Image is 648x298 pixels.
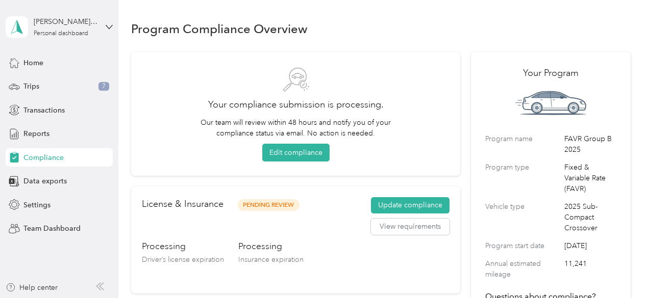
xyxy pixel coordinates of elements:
[564,162,616,194] span: Fixed & Variable Rate (FAVR)
[131,23,308,34] h1: Program Compliance Overview
[485,201,561,233] label: Vehicle type
[23,223,81,234] span: Team Dashboard
[142,255,224,264] span: Driver’s license expiration
[23,81,39,92] span: Trips
[485,66,616,80] h2: Your Program
[98,82,109,91] span: 7
[262,144,330,161] button: Edit compliance
[564,258,616,280] span: 11,241
[23,128,49,139] span: Reports
[23,58,43,68] span: Home
[485,240,561,251] label: Program start date
[564,201,616,233] span: 2025 Sub-Compact Crossover
[34,16,97,27] div: [PERSON_NAME] [PERSON_NAME] III
[23,200,51,210] span: Settings
[371,219,450,235] button: View requirements
[238,199,300,211] span: Pending Review
[23,152,64,163] span: Compliance
[34,31,88,37] div: Personal dashboard
[142,197,223,211] h2: License & Insurance
[564,133,616,155] span: FAVR Group B 2025
[23,176,67,186] span: Data exports
[485,258,561,280] label: Annual estimated mileage
[371,197,450,213] button: Update compliance
[485,133,561,155] label: Program name
[23,105,65,116] span: Transactions
[196,117,396,139] p: Our team will review within 48 hours and notify you of your compliance status via email. No actio...
[142,240,224,253] h3: Processing
[6,282,58,293] button: Help center
[238,240,304,253] h3: Processing
[485,162,561,194] label: Program type
[238,255,304,264] span: Insurance expiration
[564,240,616,251] span: [DATE]
[591,241,648,298] iframe: Everlance-gr Chat Button Frame
[145,98,446,112] h2: Your compliance submission is processing.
